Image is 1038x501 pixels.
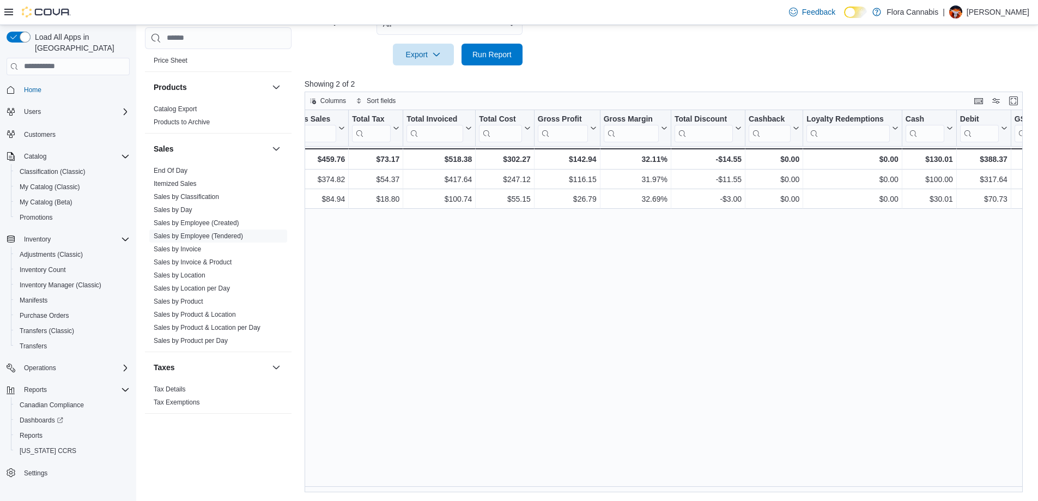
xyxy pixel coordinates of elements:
div: $302.27 [479,153,530,166]
div: $73.17 [352,153,399,166]
button: Transfers (Classic) [11,323,134,339]
span: Sales by Location [154,271,205,280]
a: Dashboards [11,413,134,428]
a: Tax Exemptions [154,399,200,406]
a: Customers [20,128,60,141]
button: Reports [2,382,134,397]
span: Inventory Manager (Classic) [20,281,101,289]
a: Home [20,83,46,96]
span: Sales by Product per Day [154,336,228,345]
p: Showing 2 of 2 [305,79,1030,89]
button: Purchase Orders [11,308,134,323]
span: Reports [20,431,43,440]
span: Canadian Compliance [15,399,130,412]
h3: Products [154,82,187,93]
a: Price Sheet [154,57,187,64]
div: $142.94 [538,153,597,166]
a: My Catalog (Classic) [15,180,84,194]
span: Transfers (Classic) [15,324,130,337]
a: Sales by Product & Location [154,311,236,318]
img: Cova [22,7,71,17]
a: Sales by Product & Location per Day [154,324,260,331]
div: $388.37 [960,153,1007,166]
a: Settings [20,467,52,480]
div: Products [145,102,292,133]
span: Manifests [20,296,47,305]
span: Transfers (Classic) [20,327,74,335]
span: Feedback [802,7,835,17]
div: $0.00 [749,153,799,166]
button: Transfers [11,339,134,354]
a: Canadian Compliance [15,399,88,412]
a: Inventory Manager (Classic) [15,279,106,292]
button: My Catalog (Beta) [11,195,134,210]
a: Sales by Product [154,298,203,305]
span: Load All Apps in [GEOGRAPHIC_DATA] [31,32,130,53]
a: Sales by Day [154,206,192,214]
div: $0.00 [806,153,899,166]
div: Pricing [145,54,292,71]
a: Classification (Classic) [15,165,90,178]
a: Manifests [15,294,52,307]
span: [US_STATE] CCRS [20,446,76,455]
span: Products to Archive [154,118,210,126]
span: Customers [20,127,130,141]
span: My Catalog (Beta) [20,198,72,207]
button: [US_STATE] CCRS [11,443,134,458]
span: My Catalog (Classic) [15,180,130,194]
span: Reports [24,385,47,394]
button: My Catalog (Classic) [11,179,134,195]
button: Export [393,44,454,65]
button: Reports [20,383,51,396]
button: Manifests [11,293,134,308]
span: Sales by Classification [154,192,219,201]
span: Adjustments (Classic) [15,248,130,261]
div: Kyle Pehkonen [949,5,962,19]
button: Inventory Manager (Classic) [11,277,134,293]
button: Sort fields [351,94,400,107]
span: Sort fields [367,96,396,105]
h3: Taxes [154,362,175,373]
span: Purchase Orders [20,311,69,320]
button: Promotions [11,210,134,225]
span: Columns [320,96,346,105]
span: Dashboards [20,416,63,425]
a: Feedback [785,1,840,23]
a: Sales by Invoice [154,245,201,253]
button: Users [2,104,134,119]
span: Manifests [15,294,130,307]
a: Catalog Export [154,105,197,113]
span: Sales by Employee (Created) [154,219,239,227]
span: Itemized Sales [154,179,197,188]
a: Adjustments (Classic) [15,248,87,261]
div: Taxes [145,383,292,413]
button: Products [270,81,283,94]
input: Dark Mode [844,7,867,18]
span: Classification (Classic) [15,165,130,178]
span: Operations [20,361,130,375]
button: Keyboard shortcuts [972,94,985,107]
button: Operations [20,361,60,375]
button: Home [2,82,134,98]
span: Operations [24,364,56,372]
span: Sales by Employee (Tendered) [154,232,243,240]
button: Catalog [2,149,134,164]
a: Reports [15,429,47,442]
button: Sales [154,143,268,154]
span: Reports [15,429,130,442]
span: My Catalog (Classic) [20,183,80,191]
a: Sales by Invoice & Product [154,258,232,266]
span: Inventory Manager (Classic) [15,279,130,292]
button: Customers [2,126,134,142]
span: Sales by Product & Location [154,310,236,319]
span: Transfers [15,340,130,353]
button: Inventory [2,232,134,247]
span: Inventory [20,233,130,246]
a: Sales by Employee (Created) [154,219,239,227]
span: Run Report [472,49,512,60]
span: Price Sheet [154,56,187,65]
span: Canadian Compliance [20,401,84,409]
span: Users [24,107,41,116]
